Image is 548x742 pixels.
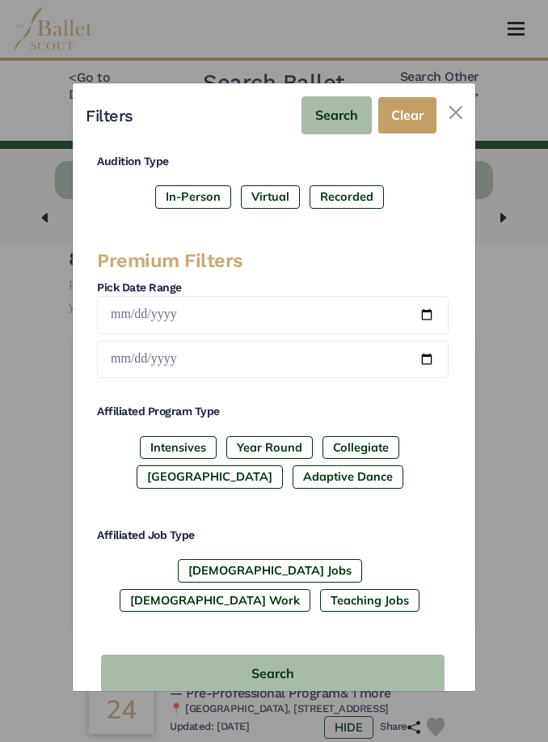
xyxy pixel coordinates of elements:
[310,185,384,208] label: Recorded
[101,655,445,693] button: Search
[226,436,313,459] label: Year Round
[322,436,399,459] label: Collegiate
[320,589,419,612] label: Teaching Jobs
[293,465,403,488] label: Adaptive Dance
[378,97,436,134] button: Clear
[443,100,469,125] button: Close
[301,96,372,134] button: Search
[120,589,310,612] label: [DEMOGRAPHIC_DATA] Work
[97,154,449,170] h4: Audition Type
[97,248,449,273] h3: Premium Filters
[97,280,449,296] h4: Pick Date Range
[97,404,449,420] h4: Affiliated Program Type
[178,559,362,582] label: [DEMOGRAPHIC_DATA] Jobs
[86,103,133,129] h4: Filters
[241,185,300,208] label: Virtual
[140,436,217,459] label: Intensives
[97,528,449,544] h4: Affiliated Job Type
[137,465,283,488] label: [GEOGRAPHIC_DATA]
[155,185,231,208] label: In-Person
